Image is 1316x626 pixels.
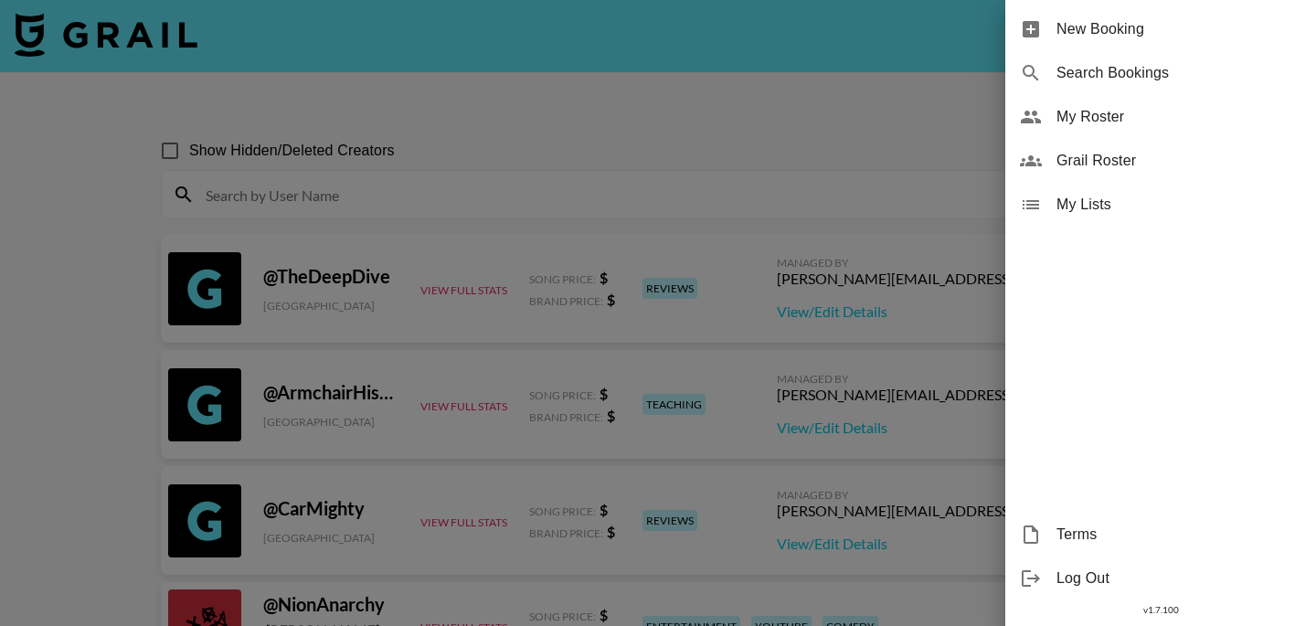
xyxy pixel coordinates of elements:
div: My Lists [1005,183,1316,227]
span: Terms [1056,524,1301,546]
div: Terms [1005,513,1316,557]
span: Search Bookings [1056,62,1301,84]
div: Log Out [1005,557,1316,600]
div: New Booking [1005,7,1316,51]
span: My Lists [1056,194,1301,216]
span: New Booking [1056,18,1301,40]
span: My Roster [1056,106,1301,128]
div: Grail Roster [1005,139,1316,183]
span: Log Out [1056,568,1301,589]
div: Search Bookings [1005,51,1316,95]
div: v 1.7.100 [1005,600,1316,620]
span: Grail Roster [1056,150,1301,172]
div: My Roster [1005,95,1316,139]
